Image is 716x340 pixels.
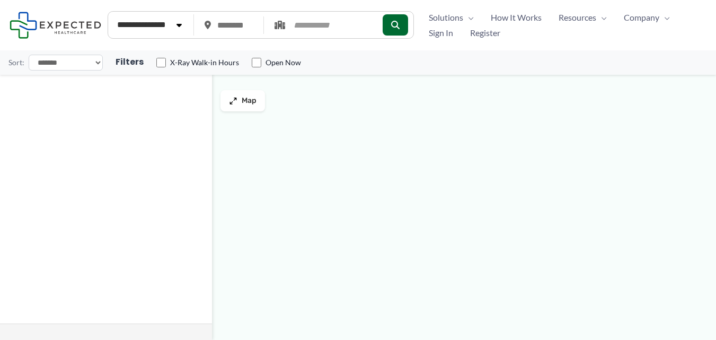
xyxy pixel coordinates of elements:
span: Company [624,10,659,25]
span: How It Works [491,10,542,25]
span: Resources [559,10,596,25]
label: X-Ray Walk-in Hours [170,57,239,68]
a: SolutionsMenu Toggle [420,10,482,25]
label: Open Now [266,57,301,68]
a: CompanyMenu Toggle [615,10,678,25]
span: Menu Toggle [659,10,670,25]
button: Map [220,90,265,111]
span: Map [242,97,257,106]
span: Sign In [429,25,453,41]
a: Register [462,25,509,41]
h3: Filters [116,57,144,68]
span: Menu Toggle [596,10,607,25]
img: Expected Healthcare Logo - side, dark font, small [10,12,101,39]
label: Sort: [8,56,24,69]
a: ResourcesMenu Toggle [550,10,615,25]
a: How It Works [482,10,550,25]
span: Register [470,25,500,41]
span: Menu Toggle [463,10,474,25]
span: Solutions [429,10,463,25]
a: Sign In [420,25,462,41]
img: Maximize [229,97,237,105]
